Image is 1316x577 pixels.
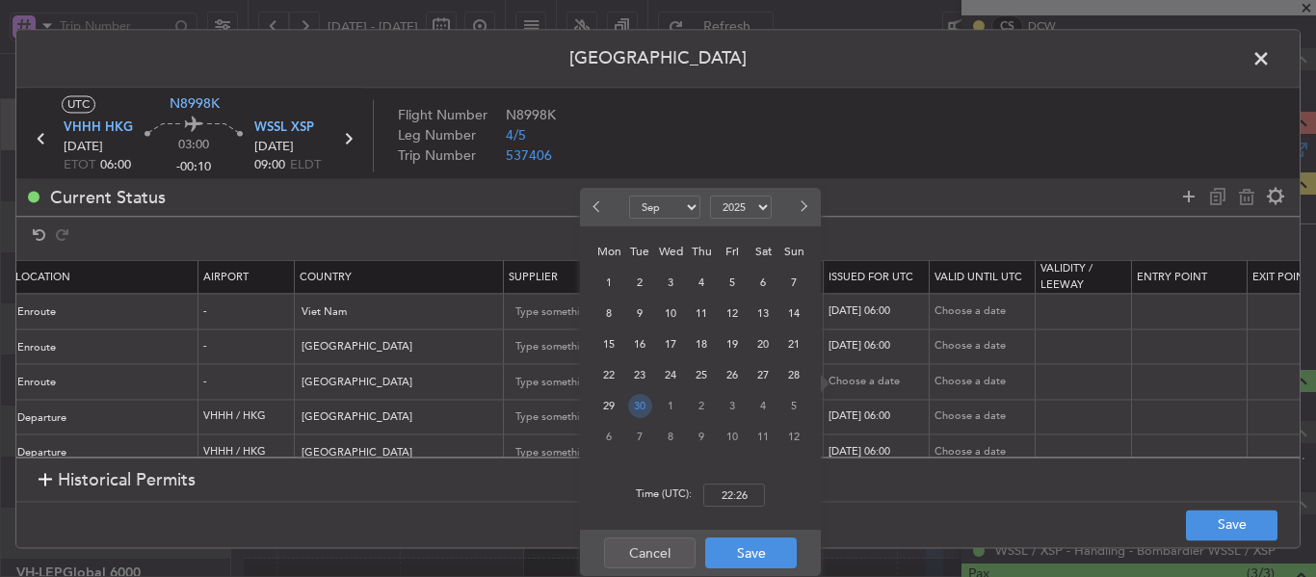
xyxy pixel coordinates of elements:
[721,394,745,418] span: 3
[628,302,652,326] span: 9
[1186,510,1277,540] button: Save
[686,236,717,267] div: Thu
[588,192,609,223] button: Previous month
[659,332,683,356] span: 17
[686,390,717,421] div: 2-10-2025
[710,196,772,219] select: Select year
[686,267,717,298] div: 4-9-2025
[686,421,717,452] div: 9-10-2025
[690,271,714,295] span: 4
[721,302,745,326] span: 12
[604,538,696,568] button: Cancel
[597,271,621,295] span: 1
[717,421,748,452] div: 10-10-2025
[778,390,809,421] div: 5-10-2025
[597,332,621,356] span: 15
[717,328,748,359] div: 19-9-2025
[659,394,683,418] span: 1
[751,425,776,449] span: 11
[782,363,806,387] span: 28
[748,421,778,452] div: 11-10-2025
[778,359,809,390] div: 28-9-2025
[593,267,624,298] div: 1-9-2025
[721,271,745,295] span: 5
[778,267,809,298] div: 7-9-2025
[624,328,655,359] div: 16-9-2025
[717,298,748,328] div: 12-9-2025
[628,394,652,418] span: 30
[751,302,776,326] span: 13
[792,192,813,223] button: Next month
[782,425,806,449] span: 12
[655,390,686,421] div: 1-10-2025
[748,390,778,421] div: 4-10-2025
[705,538,797,568] button: Save
[782,332,806,356] span: 21
[934,444,1035,460] div: Choose a date
[703,484,765,507] input: --:--
[751,332,776,356] span: 20
[690,363,714,387] span: 25
[748,359,778,390] div: 27-9-2025
[597,363,621,387] span: 22
[782,271,806,295] span: 7
[624,390,655,421] div: 30-9-2025
[751,394,776,418] span: 4
[659,363,683,387] span: 24
[624,267,655,298] div: 2-9-2025
[655,328,686,359] div: 17-9-2025
[624,421,655,452] div: 7-10-2025
[1252,270,1310,284] span: Exit Point
[659,302,683,326] span: 10
[593,390,624,421] div: 29-9-2025
[659,425,683,449] span: 8
[593,421,624,452] div: 6-10-2025
[778,236,809,267] div: Sun
[690,332,714,356] span: 18
[593,298,624,328] div: 8-9-2025
[624,236,655,267] div: Tue
[751,271,776,295] span: 6
[597,425,621,449] span: 6
[593,236,624,267] div: Mon
[628,363,652,387] span: 23
[778,421,809,452] div: 12-10-2025
[778,328,809,359] div: 21-9-2025
[748,236,778,267] div: Sat
[655,267,686,298] div: 3-9-2025
[690,425,714,449] span: 9
[934,374,1035,390] div: Choose a date
[778,298,809,328] div: 14-9-2025
[721,363,745,387] span: 26
[782,394,806,418] span: 5
[934,303,1035,320] div: Choose a date
[655,359,686,390] div: 24-9-2025
[629,196,700,219] select: Select month
[717,267,748,298] div: 5-9-2025
[624,298,655,328] div: 9-9-2025
[655,236,686,267] div: Wed
[1137,270,1207,284] span: Entry Point
[690,302,714,326] span: 11
[751,363,776,387] span: 27
[686,359,717,390] div: 25-9-2025
[748,328,778,359] div: 20-9-2025
[655,421,686,452] div: 8-10-2025
[721,425,745,449] span: 10
[717,359,748,390] div: 26-9-2025
[593,359,624,390] div: 22-9-2025
[16,30,1300,88] header: [GEOGRAPHIC_DATA]
[636,486,692,507] span: Time (UTC):
[624,359,655,390] div: 23-9-2025
[628,332,652,356] span: 16
[597,302,621,326] span: 8
[593,328,624,359] div: 15-9-2025
[934,339,1035,355] div: Choose a date
[782,302,806,326] span: 14
[690,394,714,418] span: 2
[721,332,745,356] span: 19
[717,390,748,421] div: 3-10-2025
[1040,262,1092,293] span: Validity / Leeway
[655,298,686,328] div: 10-9-2025
[628,425,652,449] span: 7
